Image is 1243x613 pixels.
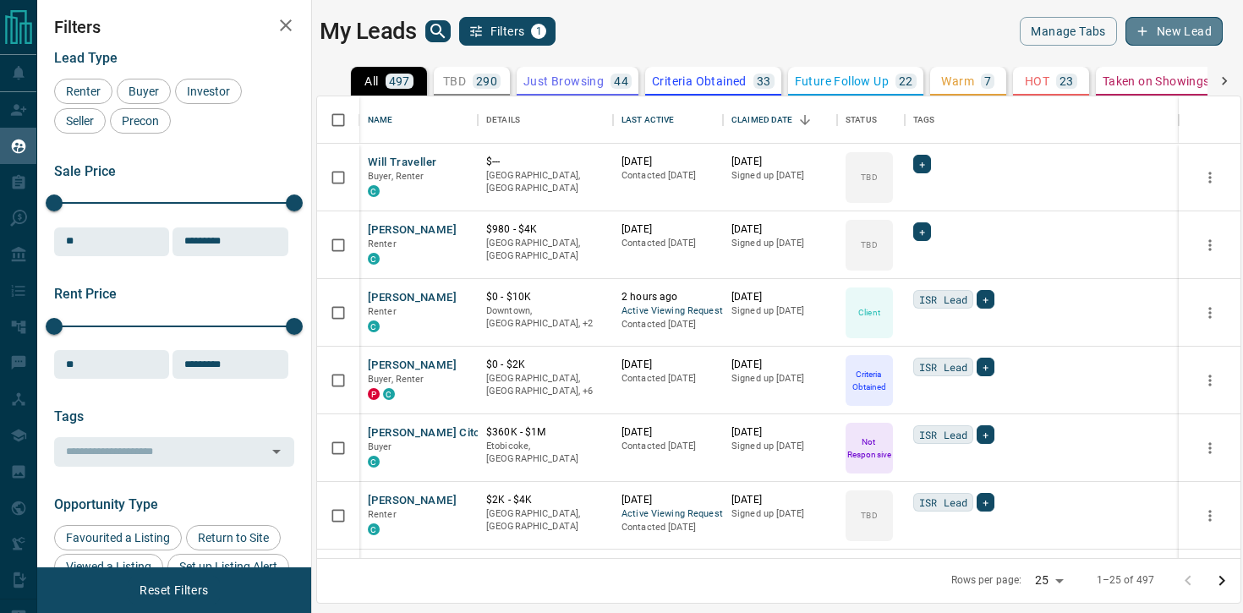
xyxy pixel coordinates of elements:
[951,573,1022,588] p: Rows per page:
[129,576,219,605] button: Reset Filters
[793,108,817,132] button: Sort
[478,96,613,144] div: Details
[837,96,905,144] div: Status
[621,425,715,440] p: [DATE]
[368,155,436,171] button: Will Traveller
[1197,233,1223,258] button: more
[977,290,994,309] div: +
[919,223,925,240] span: +
[731,440,829,453] p: Signed up [DATE]
[486,358,605,372] p: $0 - $2K
[368,493,457,509] button: [PERSON_NAME]
[983,291,988,308] span: +
[621,237,715,250] p: Contacted [DATE]
[486,237,605,263] p: [GEOGRAPHIC_DATA], [GEOGRAPHIC_DATA]
[977,493,994,512] div: +
[383,388,395,400] div: condos.ca
[110,108,171,134] div: Precon
[368,388,380,400] div: property.ca
[1028,568,1069,593] div: 25
[368,456,380,468] div: condos.ca
[621,290,715,304] p: 2 hours ago
[368,290,457,306] button: [PERSON_NAME]
[913,155,931,173] div: +
[192,531,275,545] span: Return to Site
[899,75,913,87] p: 22
[368,238,397,249] span: Renter
[175,79,242,104] div: Investor
[919,426,967,443] span: ISR Lead
[731,493,829,507] p: [DATE]
[984,75,991,87] p: 7
[486,425,605,440] p: $360K - $1M
[1205,564,1239,598] button: Go to next page
[1125,17,1223,46] button: New Lead
[621,507,715,522] span: Active Viewing Request
[941,75,974,87] p: Warm
[621,304,715,319] span: Active Viewing Request
[60,560,157,573] span: Viewed a Listing
[919,358,967,375] span: ISR Lead
[621,169,715,183] p: Contacted [DATE]
[621,155,715,169] p: [DATE]
[1097,573,1154,588] p: 1–25 of 497
[652,75,747,87] p: Criteria Obtained
[54,408,84,424] span: Tags
[1197,435,1223,461] button: more
[186,525,281,550] div: Return to Site
[486,155,605,169] p: $---
[861,171,877,183] p: TBD
[368,185,380,197] div: condos.ca
[905,96,1179,144] div: Tags
[621,440,715,453] p: Contacted [DATE]
[368,171,424,182] span: Buyer, Renter
[847,368,891,393] p: Criteria Obtained
[1197,300,1223,326] button: more
[621,96,674,144] div: Last Active
[364,75,378,87] p: All
[54,163,116,179] span: Sale Price
[476,75,497,87] p: 290
[731,304,829,318] p: Signed up [DATE]
[731,237,829,250] p: Signed up [DATE]
[320,18,417,45] h1: My Leads
[621,318,715,331] p: Contacted [DATE]
[1197,503,1223,528] button: more
[54,108,106,134] div: Seller
[459,17,556,46] button: Filters1
[54,554,163,579] div: Viewed a Listing
[486,96,520,144] div: Details
[1197,368,1223,393] button: more
[486,222,605,237] p: $980 - $4K
[265,440,288,463] button: Open
[723,96,837,144] div: Claimed Date
[60,531,176,545] span: Favourited a Listing
[613,96,723,144] div: Last Active
[368,523,380,535] div: condos.ca
[54,525,182,550] div: Favourited a Listing
[368,425,481,441] button: [PERSON_NAME] Cito
[621,493,715,507] p: [DATE]
[919,156,925,172] span: +
[523,75,604,87] p: Just Browsing
[54,50,118,66] span: Lead Type
[858,306,880,319] p: Client
[614,75,628,87] p: 44
[977,358,994,376] div: +
[621,358,715,372] p: [DATE]
[846,96,877,144] div: Status
[1020,17,1116,46] button: Manage Tabs
[486,493,605,507] p: $2K - $4K
[913,96,935,144] div: Tags
[123,85,165,98] span: Buyer
[60,114,100,128] span: Seller
[731,425,829,440] p: [DATE]
[368,222,457,238] button: [PERSON_NAME]
[486,507,605,534] p: [GEOGRAPHIC_DATA], [GEOGRAPHIC_DATA]
[443,75,466,87] p: TBD
[368,253,380,265] div: condos.ca
[919,494,967,511] span: ISR Lead
[486,290,605,304] p: $0 - $10K
[1197,165,1223,190] button: more
[54,17,294,37] h2: Filters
